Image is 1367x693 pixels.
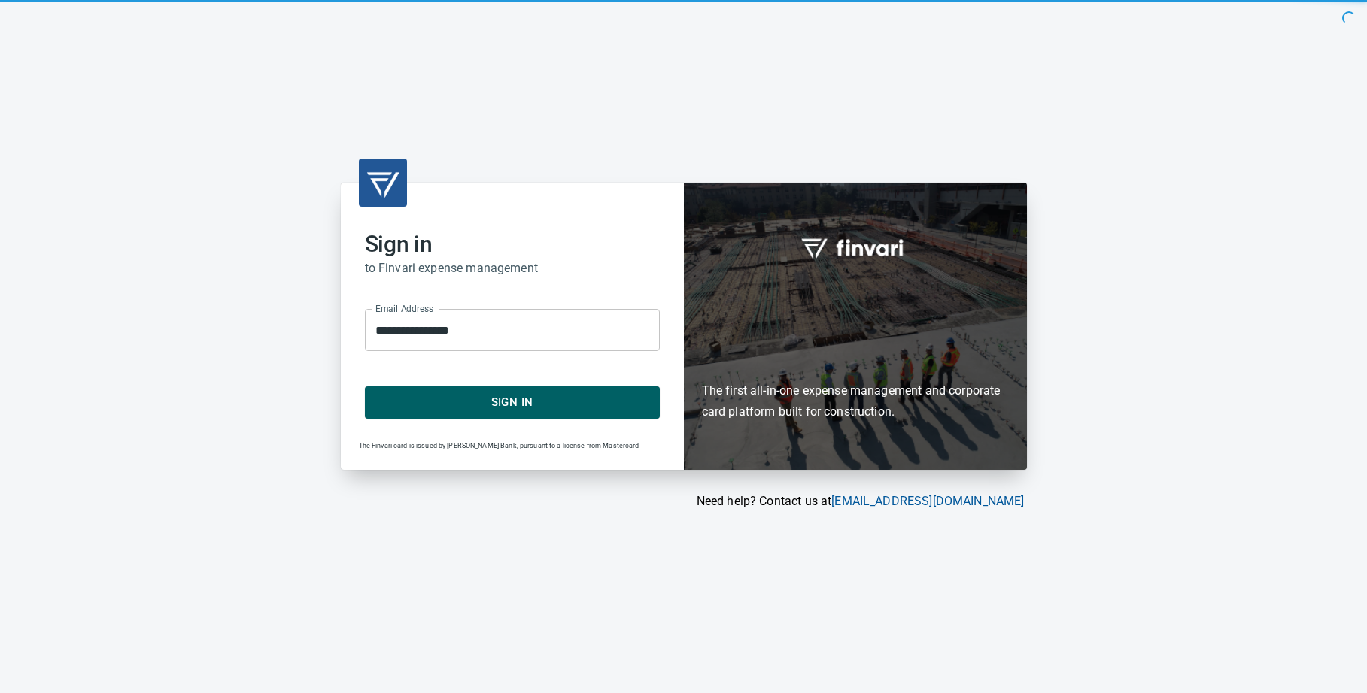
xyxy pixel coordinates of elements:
h6: The first all-in-one expense management and corporate card platform built for construction. [702,293,1009,422]
span: The Finvari card is issued by [PERSON_NAME] Bank, pursuant to a license from Mastercard [359,442,639,449]
button: Sign In [365,386,660,418]
img: fullword_logo_white.png [799,230,912,265]
a: [EMAIL_ADDRESS][DOMAIN_NAME] [831,494,1024,508]
p: Need help? Contact us at [341,492,1025,510]
h6: to Finvari expense management [365,258,660,279]
h2: Sign in [365,231,660,258]
img: transparent_logo.png [365,165,401,201]
span: Sign In [381,392,643,412]
div: Finvari [684,183,1027,469]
